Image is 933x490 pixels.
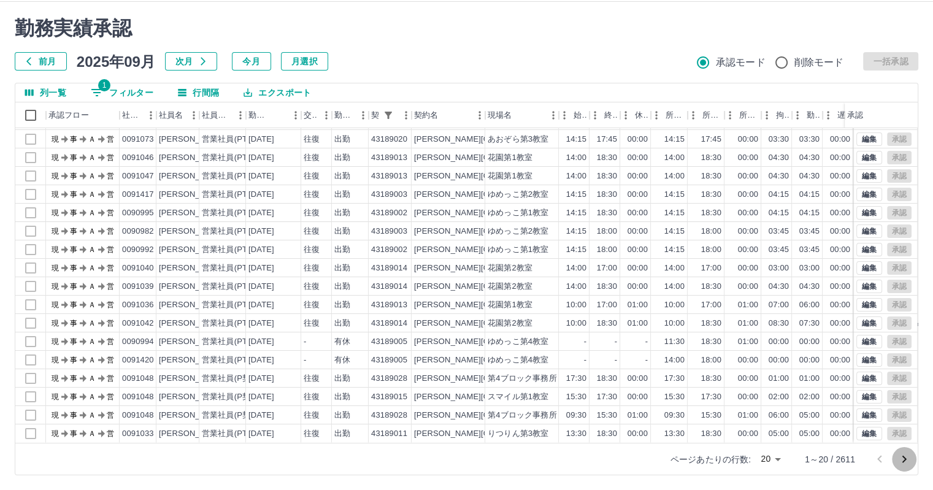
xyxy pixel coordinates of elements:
[738,207,758,219] div: 00:00
[334,244,350,256] div: 出勤
[688,102,724,128] div: 所定終業
[15,52,67,71] button: 前月
[246,102,301,128] div: 勤務日
[304,226,320,237] div: 往復
[414,189,566,201] div: [PERSON_NAME][GEOGRAPHIC_DATA]
[701,207,721,219] div: 18:30
[414,102,438,128] div: 契約名
[769,299,789,311] div: 07:00
[769,226,789,237] div: 03:45
[52,172,59,180] text: 現
[628,244,648,256] div: 00:00
[301,102,332,128] div: 交通費
[856,280,882,293] button: 編集
[371,170,407,182] div: 43189013
[202,102,231,128] div: 社員区分
[799,170,820,182] div: 04:30
[830,152,850,164] div: 00:00
[664,189,685,201] div: 14:15
[88,264,96,272] text: Ａ
[159,299,226,311] div: [PERSON_NAME]
[830,170,850,182] div: 00:00
[159,152,226,164] div: [PERSON_NAME]
[799,207,820,219] div: 04:15
[159,262,226,274] div: [PERSON_NAME]
[371,226,407,237] div: 43189003
[769,134,789,145] div: 03:30
[159,226,226,237] div: [PERSON_NAME]
[334,170,350,182] div: 出勤
[52,245,59,254] text: 現
[334,152,350,164] div: 出勤
[664,170,685,182] div: 14:00
[185,106,203,124] button: メニュー
[488,262,532,274] div: 花園第2教室
[248,152,274,164] div: [DATE]
[70,153,77,162] text: 事
[597,262,617,274] div: 17:00
[856,188,882,201] button: 編集
[597,299,617,311] div: 17:00
[248,226,274,237] div: [DATE]
[799,134,820,145] div: 03:30
[380,107,397,124] div: 1件のフィルターを適用中
[48,102,89,128] div: 承認フロー
[202,281,266,293] div: 営業社員(PT契約)
[823,102,853,128] div: 遅刻等
[738,189,758,201] div: 00:00
[701,152,721,164] div: 18:30
[664,299,685,311] div: 10:00
[199,102,246,128] div: 社員区分
[628,262,648,274] div: 00:00
[837,102,851,128] div: 遅刻等
[371,207,407,219] div: 43189002
[738,281,758,293] div: 00:00
[566,299,586,311] div: 10:00
[799,262,820,274] div: 03:00
[202,207,266,219] div: 営業社員(PT契約)
[52,301,59,309] text: 現
[159,189,226,201] div: [PERSON_NAME]
[566,134,586,145] div: 14:15
[488,102,512,128] div: 現場名
[334,226,350,237] div: 出勤
[52,209,59,217] text: 現
[107,209,114,217] text: 営
[856,243,882,256] button: 編集
[46,102,120,128] div: 承認フロー
[794,55,844,70] span: 削除モード
[664,262,685,274] div: 14:00
[371,262,407,274] div: 43189014
[414,207,566,219] div: [PERSON_NAME][GEOGRAPHIC_DATA]
[769,189,789,201] div: 04:15
[88,282,96,291] text: Ａ
[597,170,617,182] div: 18:30
[234,83,321,102] button: エクスポート
[122,299,154,311] div: 0091036
[248,170,274,182] div: [DATE]
[122,244,154,256] div: 0090992
[70,209,77,217] text: 事
[892,447,916,472] button: 次のページへ
[202,299,266,311] div: 営業社員(PT契約)
[597,244,617,256] div: 18:00
[107,227,114,235] text: 営
[334,189,350,201] div: 出勤
[397,106,415,124] button: メニュー
[830,226,850,237] div: 00:00
[354,106,372,124] button: メニュー
[597,189,617,201] div: 18:30
[281,52,328,71] button: 月選択
[107,135,114,144] text: 営
[334,207,350,219] div: 出勤
[70,172,77,180] text: 事
[159,207,226,219] div: [PERSON_NAME]
[628,281,648,293] div: 00:00
[830,262,850,274] div: 00:00
[334,281,350,293] div: 出勤
[107,245,114,254] text: 営
[88,209,96,217] text: Ａ
[597,226,617,237] div: 18:00
[88,245,96,254] text: Ａ
[830,134,850,145] div: 00:00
